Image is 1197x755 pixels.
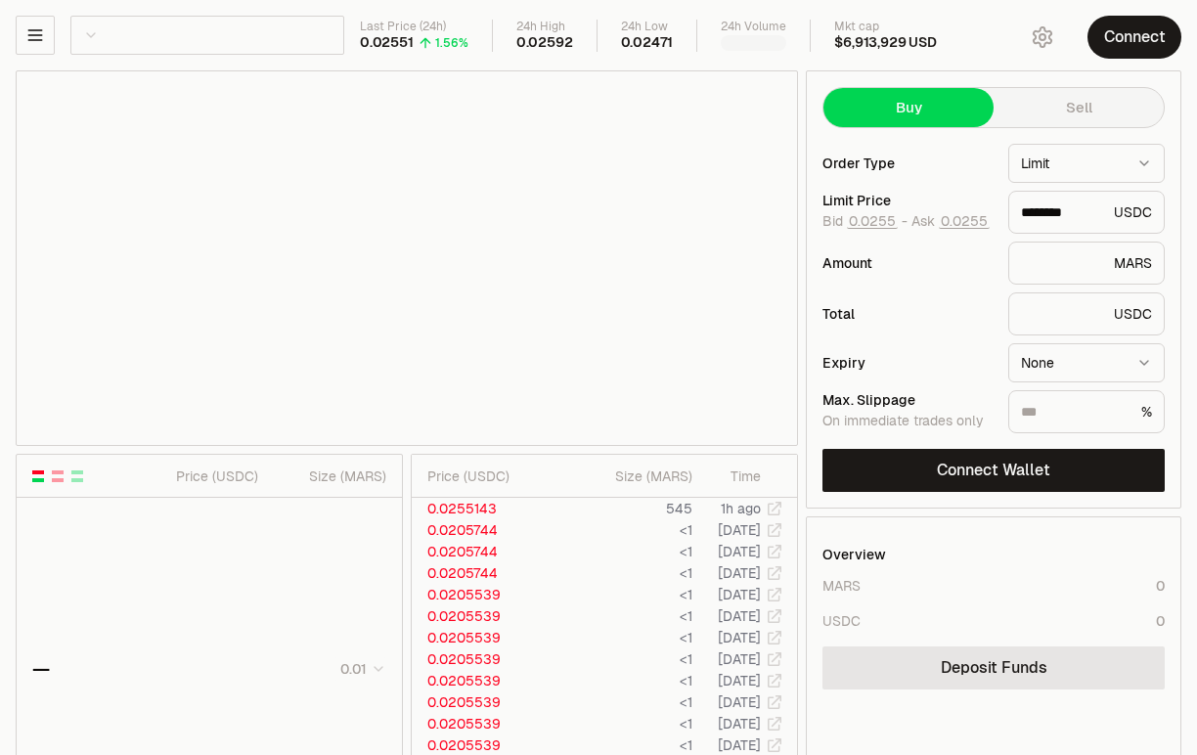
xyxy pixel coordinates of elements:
div: — [32,655,50,683]
time: [DATE] [718,629,761,646]
div: 0.02592 [516,34,573,52]
div: Limit Price [822,194,993,207]
button: Limit [1008,144,1165,183]
td: 0.0255143 [412,498,556,519]
div: Amount [822,256,993,270]
div: 24h Low [621,20,674,34]
div: $6,913,929 USD [834,34,936,52]
div: MARS [1008,242,1165,285]
a: Deposit Funds [822,646,1165,689]
td: 0.0205744 [412,519,556,541]
button: Connect [1087,16,1181,59]
button: Show Buy and Sell Orders [30,468,46,484]
td: 0.0205539 [412,584,556,605]
td: <1 [556,541,693,562]
button: 0.01 [334,657,386,681]
td: 0.0205539 [412,670,556,691]
button: Show Buy Orders Only [69,468,85,484]
td: 0.0205539 [412,648,556,670]
td: 0.0205539 [412,691,556,713]
div: USDC [822,611,861,631]
time: 1h ago [721,500,761,517]
time: [DATE] [718,564,761,582]
td: <1 [556,691,693,713]
div: Total [822,307,993,321]
button: 0.0255 [939,213,990,229]
button: Sell [994,88,1164,127]
td: <1 [556,562,693,584]
time: [DATE] [718,736,761,754]
time: [DATE] [718,693,761,711]
div: Time [709,466,761,486]
div: USDC [1008,191,1165,234]
div: Order Type [822,156,993,170]
div: Last Price (24h) [360,20,468,34]
time: [DATE] [718,715,761,733]
div: Size ( MARS ) [572,466,692,486]
td: <1 [556,648,693,670]
time: [DATE] [718,586,761,603]
div: Expiry [822,356,993,370]
button: Show Sell Orders Only [50,468,66,484]
button: None [1008,343,1165,382]
td: 0.0205744 [412,541,556,562]
td: <1 [556,519,693,541]
span: Bid - [822,213,908,231]
td: <1 [556,584,693,605]
button: Buy [823,88,994,127]
div: Mkt cap [834,20,936,34]
div: Max. Slippage [822,393,993,407]
button: 0.0255 [847,213,898,229]
td: 0.0205539 [412,605,556,627]
div: 0 [1156,576,1165,596]
time: [DATE] [718,672,761,689]
div: 24h High [516,20,573,34]
div: Price ( USDC ) [427,466,555,486]
div: USDC [1008,292,1165,335]
iframe: Financial Chart [17,71,797,445]
td: 0.0205539 [412,627,556,648]
td: <1 [556,713,693,734]
div: Overview [822,545,886,564]
div: % [1008,390,1165,433]
div: Price ( USDC ) [146,466,257,486]
td: 545 [556,498,693,519]
time: [DATE] [718,521,761,539]
td: 0.0205539 [412,713,556,734]
div: 1.56% [435,35,468,51]
button: Connect Wallet [822,449,1165,492]
div: 0.02551 [360,34,414,52]
span: Ask [911,213,990,231]
time: [DATE] [718,543,761,560]
td: 0.0205744 [412,562,556,584]
td: <1 [556,670,693,691]
div: 24h Volume [721,20,786,34]
td: <1 [556,605,693,627]
td: <1 [556,627,693,648]
div: MARS [822,576,861,596]
time: [DATE] [718,650,761,668]
div: On immediate trades only [822,413,993,430]
div: 0 [1156,611,1165,631]
div: Size ( MARS ) [275,466,386,486]
time: [DATE] [718,607,761,625]
div: 0.02471 [621,34,674,52]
